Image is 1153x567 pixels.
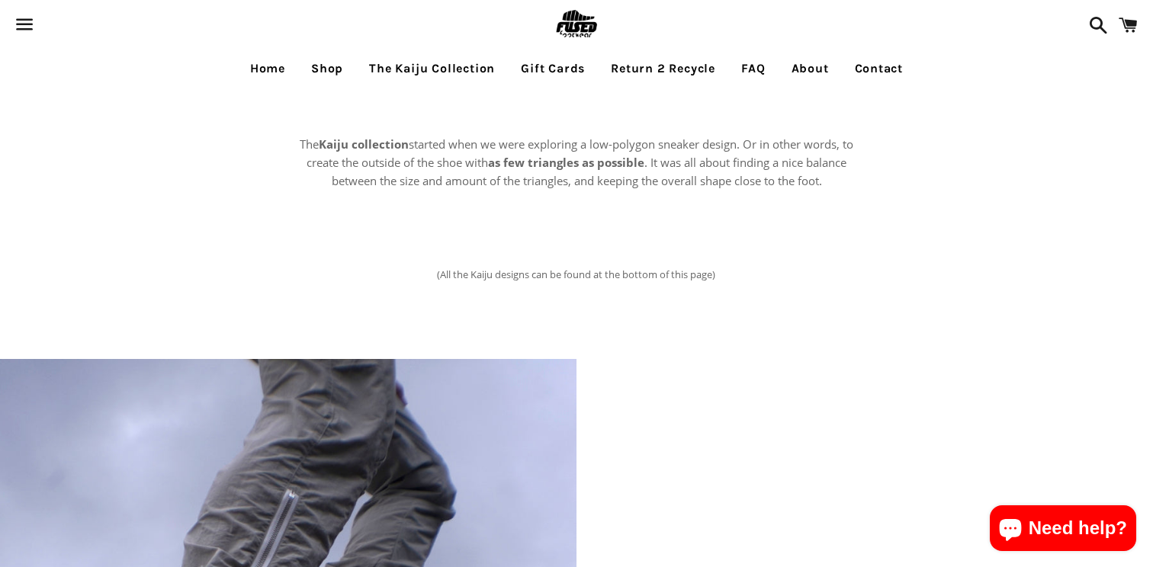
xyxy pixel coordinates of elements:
[730,50,776,88] a: FAQ
[358,50,506,88] a: The Kaiju Collection
[985,505,1141,555] inbox-online-store-chat: Shopify online store chat
[488,155,644,170] strong: as few triangles as possible
[509,50,596,88] a: Gift Cards
[319,136,409,152] strong: Kaiju collection
[599,50,727,88] a: Return 2 Recycle
[392,251,760,298] p: (All the Kaiju designs can be found at the bottom of this page)
[780,50,840,88] a: About
[239,50,297,88] a: Home
[294,135,859,190] p: The started when we were exploring a low-polygon sneaker design. Or in other words, to create the...
[300,50,355,88] a: Shop
[843,50,915,88] a: Contact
